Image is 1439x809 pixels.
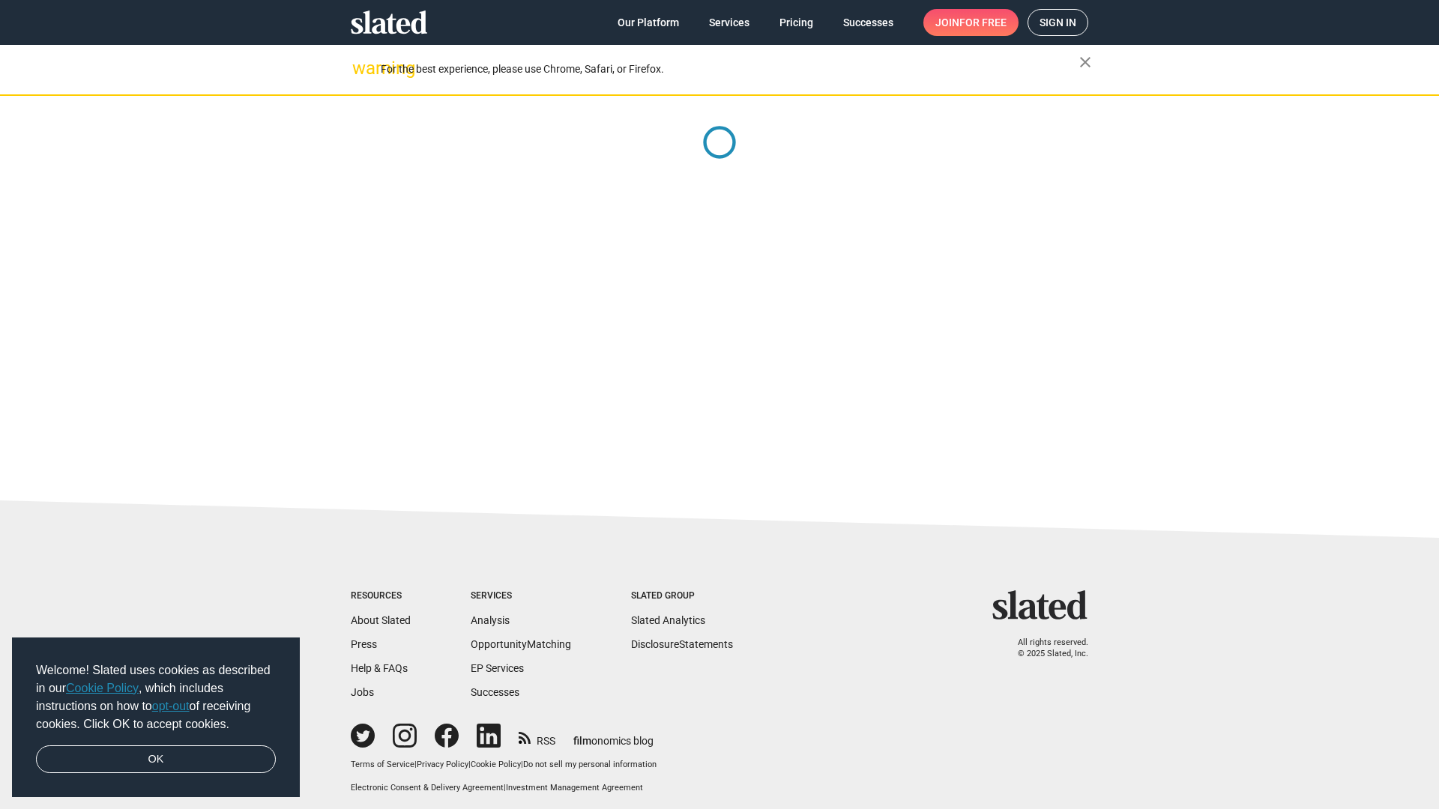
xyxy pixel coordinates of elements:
[631,590,733,602] div: Slated Group
[843,9,893,36] span: Successes
[471,638,571,650] a: OpportunityMatching
[779,9,813,36] span: Pricing
[417,760,468,769] a: Privacy Policy
[504,783,506,793] span: |
[468,760,471,769] span: |
[471,590,571,602] div: Services
[606,9,691,36] a: Our Platform
[66,682,139,694] a: Cookie Policy
[631,614,705,626] a: Slated Analytics
[471,686,519,698] a: Successes
[36,661,276,733] span: Welcome! Slated uses cookies as described in our , which includes instructions on how to of recei...
[935,9,1007,36] span: Join
[351,783,504,793] a: Electronic Consent & Delivery Agreement
[471,614,510,626] a: Analysis
[767,9,825,36] a: Pricing
[923,9,1019,36] a: Joinfor free
[381,59,1079,79] div: For the best experience, please use Chrome, Safari, or Firefox.
[1076,53,1094,71] mat-icon: close
[351,590,411,602] div: Resources
[618,9,679,36] span: Our Platform
[36,745,276,774] a: dismiss cookie message
[351,686,374,698] a: Jobs
[351,638,377,650] a: Press
[523,760,657,771] button: Do not sell my personal information
[1002,637,1088,659] p: All rights reserved. © 2025 Slated, Inc.
[1028,9,1088,36] a: Sign in
[573,735,591,747] span: film
[12,637,300,798] div: cookieconsent
[697,9,761,36] a: Services
[471,662,524,674] a: EP Services
[351,760,414,769] a: Terms of Service
[631,638,733,650] a: DisclosureStatements
[414,760,417,769] span: |
[471,760,521,769] a: Cookie Policy
[959,9,1007,36] span: for free
[506,783,643,793] a: Investment Management Agreement
[521,760,523,769] span: |
[1040,10,1076,35] span: Sign in
[519,725,555,748] a: RSS
[152,700,190,712] a: opt-out
[709,9,749,36] span: Services
[351,662,408,674] a: Help & FAQs
[573,722,654,748] a: filmonomics blog
[352,59,370,77] mat-icon: warning
[831,9,905,36] a: Successes
[351,614,411,626] a: About Slated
